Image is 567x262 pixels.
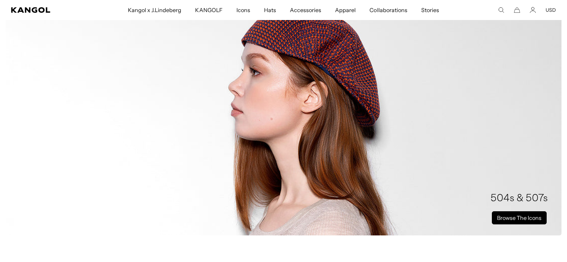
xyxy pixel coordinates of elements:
[498,7,504,13] summary: Search here
[530,7,536,13] a: Account
[490,192,548,206] h2: 504s & 507s
[546,7,556,13] button: USD
[492,211,547,224] a: Browse The Icons
[11,7,84,13] a: Kangol
[514,7,520,13] button: Cart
